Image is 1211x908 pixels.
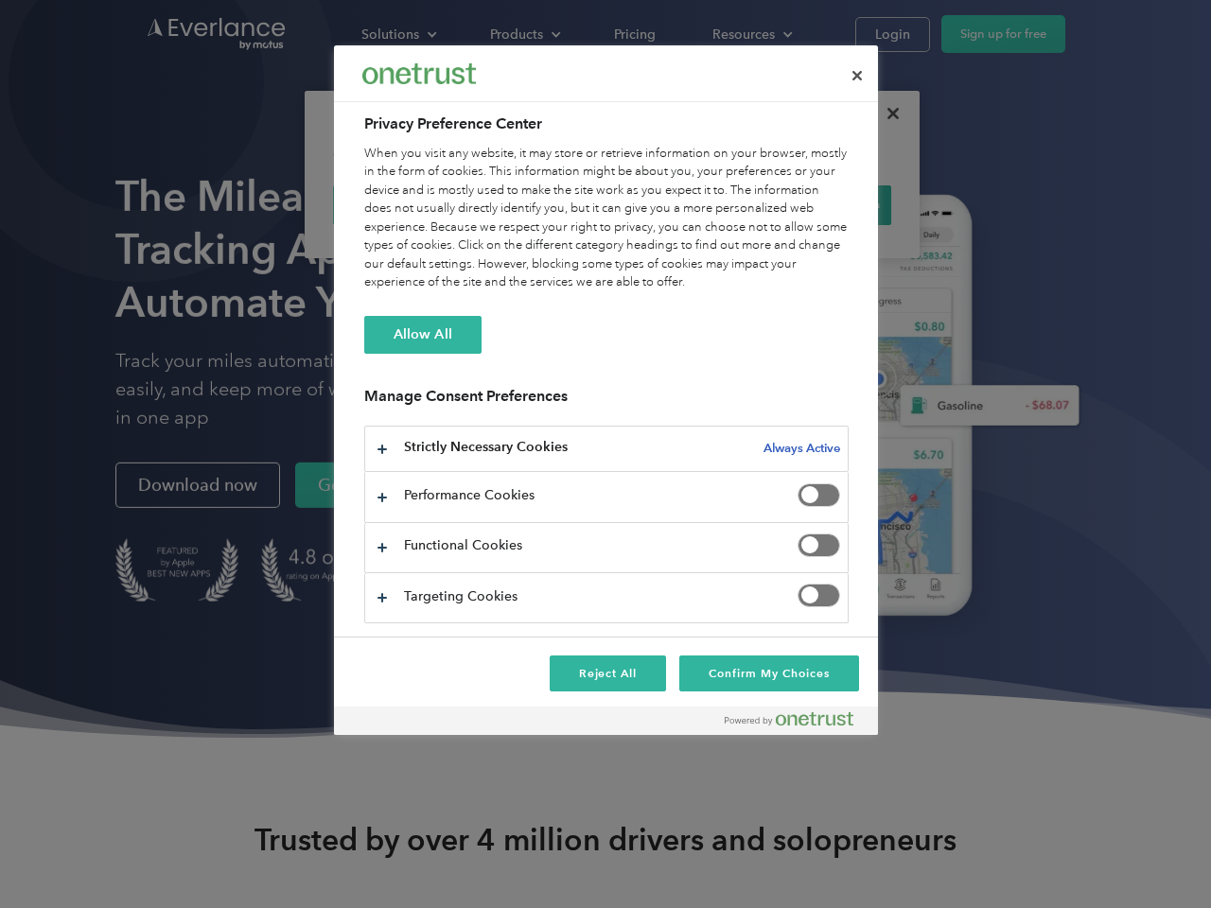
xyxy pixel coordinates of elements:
[334,45,878,735] div: Preference center
[362,63,476,83] img: Everlance
[836,55,878,96] button: Close
[334,45,878,735] div: Privacy Preference Center
[725,711,853,726] img: Powered by OneTrust Opens in a new Tab
[364,145,849,292] div: When you visit any website, it may store or retrieve information on your browser, mostly in the f...
[550,655,667,691] button: Reject All
[364,113,849,135] h2: Privacy Preference Center
[364,316,482,354] button: Allow All
[364,387,849,416] h3: Manage Consent Preferences
[362,55,476,93] div: Everlance
[725,711,869,735] a: Powered by OneTrust Opens in a new Tab
[679,655,858,691] button: Confirm My Choices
